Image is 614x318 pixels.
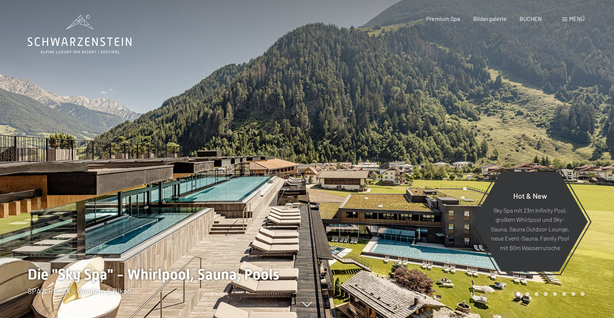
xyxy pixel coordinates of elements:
div: Carousel Page 6 [562,292,566,296]
span: Menü [569,15,585,22]
div: Carousel Page 2 [525,292,529,296]
div: Carousel Page 3 [535,292,539,296]
div: Carousel Page 4 [544,292,548,296]
div: Carousel Page 1 (Current Slide) [516,292,520,296]
p: Sky Spa mit 23m Infinity Pool, großem Whirlpool und Sky-Sauna, Sauna Outdoor Lounge, neue Event-S... [490,205,570,252]
span: Hot & New [513,191,547,200]
a: Bildergalerie [473,15,507,22]
a: Hot & New Sky Spa mit 23m Infinity Pool, großem Whirlpool und Sky-Sauna, Sauna Outdoor Lounge, ne... [472,171,588,272]
div: Carousel Page 7 [571,292,575,296]
div: Carousel Pagination [514,292,585,296]
a: BUCHEN [520,15,542,22]
a: Premium Spa [426,15,460,22]
div: Carousel Page 8 [581,292,585,296]
div: Carousel Page 5 [553,292,557,296]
